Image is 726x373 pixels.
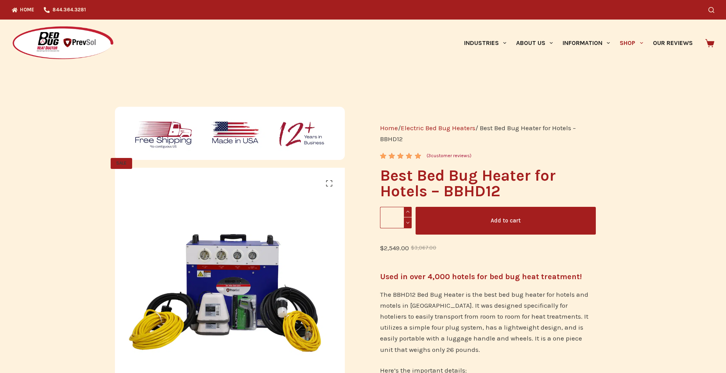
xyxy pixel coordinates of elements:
[459,20,511,66] a: Industries
[416,207,596,235] button: Add to cart
[511,20,557,66] a: About Us
[380,272,582,281] strong: Used in over 4,000 hotels for bed bug heat treatment!
[401,124,475,132] a: Electric Bed Bug Heaters
[648,20,697,66] a: Our Reviews
[380,244,384,252] span: $
[380,207,412,228] input: Product quantity
[321,176,337,191] a: View full-screen image gallery
[427,152,471,160] a: (3customer reviews)
[380,289,595,355] p: The BBHD12 Bed Bug Heater is the best bed bug heater for hotels and motels in [GEOGRAPHIC_DATA]. ...
[558,20,615,66] a: Information
[115,278,345,286] a: BBHD12 full package is the best bed bug heater for hotels
[12,26,114,61] img: Prevsol/Bed Bug Heat Doctor
[411,245,414,251] span: $
[380,124,398,132] a: Home
[380,153,422,159] div: Rated 5.00 out of 5
[345,278,575,286] a: Front view of the BBHD12 Bed Bug Heater
[111,158,132,169] span: SALE
[380,244,409,252] bdi: 2,549.00
[380,168,595,199] h1: Best Bed Bug Heater for Hotels – BBHD12
[459,20,697,66] nav: Primary
[411,245,436,251] bdi: 3,067.00
[708,7,714,13] button: Search
[615,20,648,66] a: Shop
[380,122,595,144] nav: Breadcrumb
[380,153,385,165] span: 3
[428,153,431,158] span: 3
[380,153,422,201] span: Rated out of 5 based on customer ratings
